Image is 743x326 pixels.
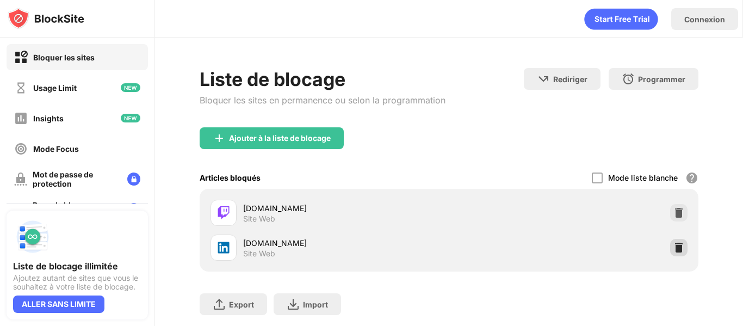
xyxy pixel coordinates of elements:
div: Bloquer les sites en permanence ou selon la programmation [200,95,445,106]
div: Connexion [684,15,725,24]
div: Mode liste blanche [608,173,678,182]
div: ALLER SANS LIMITE [13,296,104,313]
div: Programmer [638,75,685,84]
div: Mode Focus [33,144,79,153]
div: Bloquer les sites [33,53,95,62]
div: Export [229,300,254,309]
div: Import [303,300,328,309]
img: lock-menu.svg [127,203,140,216]
img: new-icon.svg [121,83,140,92]
div: Liste de blocage [200,68,445,90]
img: favicons [217,241,230,254]
div: Liste de blocage illimitée [13,261,141,272]
img: new-icon.svg [121,114,140,122]
img: lock-menu.svg [127,173,140,186]
div: [DOMAIN_NAME] [243,202,449,214]
img: customize-block-page-off.svg [14,203,27,216]
img: block-on.svg [14,51,28,64]
img: focus-off.svg [14,142,28,156]
div: Ajouter à la liste de blocage [229,134,331,143]
div: animation [584,8,658,30]
img: favicons [217,206,230,219]
div: Page de bloc personnalisée [33,200,119,219]
img: time-usage-off.svg [14,81,28,95]
div: Site Web [243,214,275,224]
div: Mot de passe de protection [33,170,119,188]
img: password-protection-off.svg [14,173,27,186]
div: Insights [33,114,64,123]
div: Articles bloqués [200,173,261,182]
div: Rediriger [553,75,587,84]
div: Ajoutez autant de sites que vous le souhaitez à votre liste de blocage. [13,274,141,291]
img: push-block-list.svg [13,217,52,256]
div: Usage Limit [33,83,77,93]
img: insights-off.svg [14,112,28,125]
img: logo-blocksite.svg [8,8,84,29]
div: [DOMAIN_NAME] [243,237,449,249]
div: Site Web [243,249,275,259]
